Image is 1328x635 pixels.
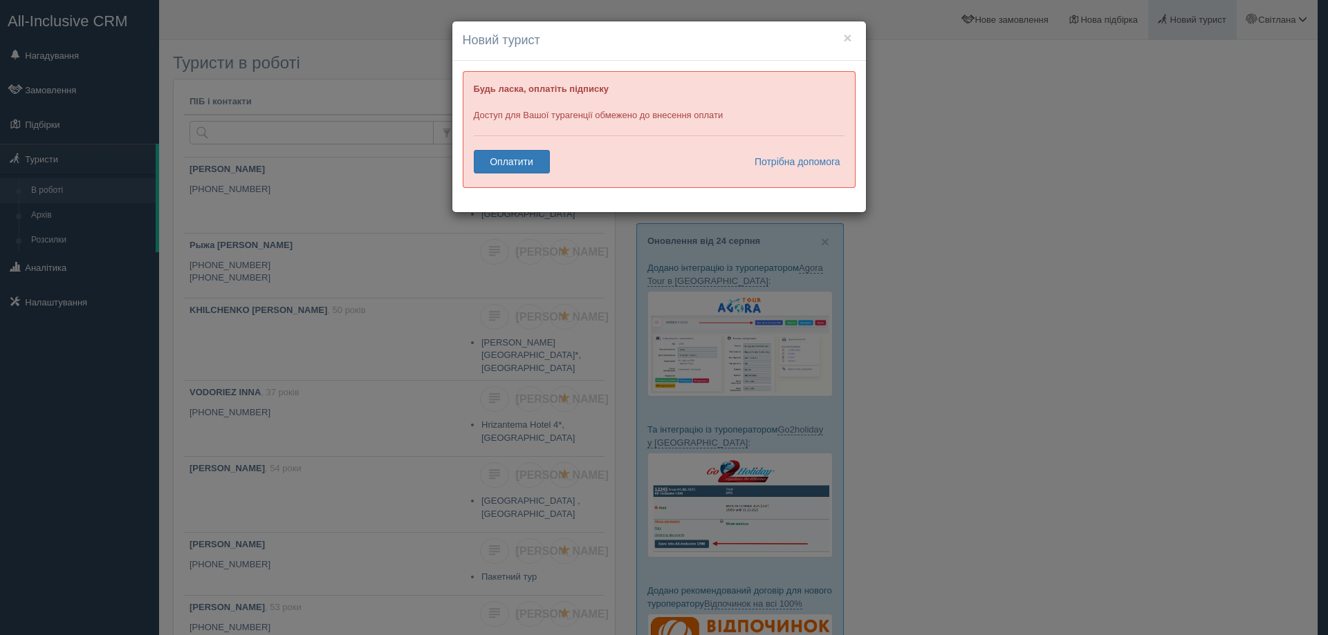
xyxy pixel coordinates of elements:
[474,84,609,94] b: Будь ласка, оплатіть підписку
[463,71,856,188] div: Доступ для Вашої турагенції обмежено до внесення оплати
[843,30,851,45] button: ×
[463,32,856,50] h4: Новий турист
[474,150,550,173] a: Оплатити
[746,150,841,173] a: Потрібна допомога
